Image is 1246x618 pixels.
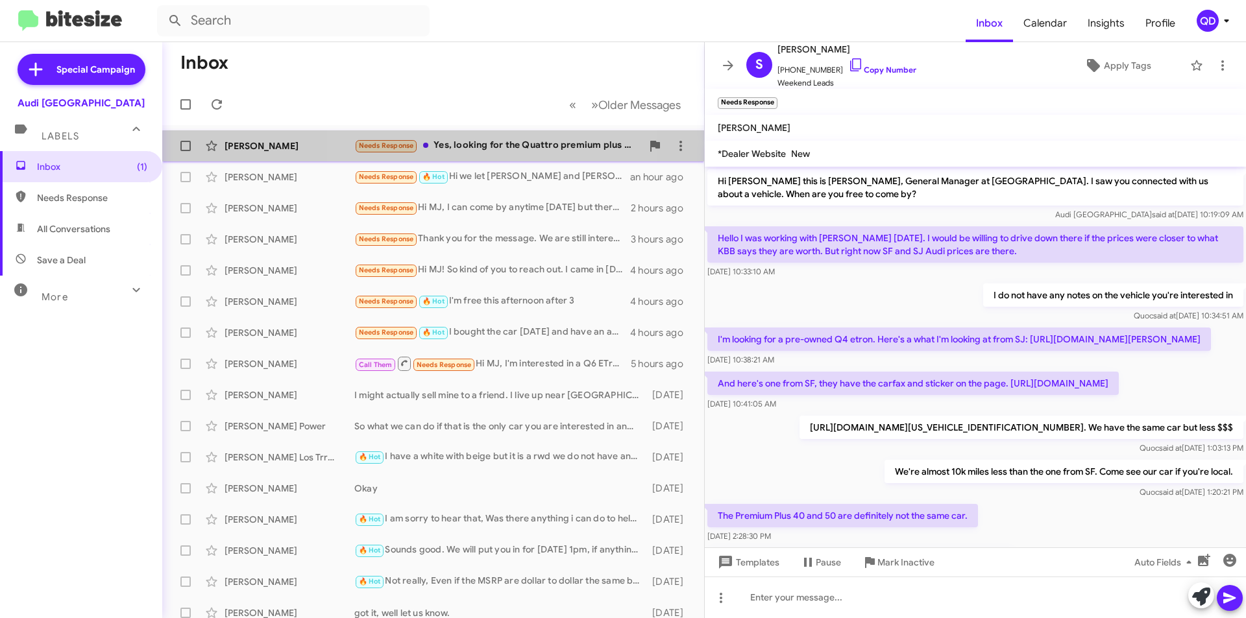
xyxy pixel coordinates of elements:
[359,297,414,305] span: Needs Response
[359,172,414,181] span: Needs Response
[646,575,694,588] div: [DATE]
[1197,10,1219,32] div: QD
[631,233,694,246] div: 3 hours ago
[417,361,472,369] span: Needs Response
[1140,443,1243,453] span: Quoc [DATE] 1:03:13 PM
[354,232,631,246] div: Thank you for the message. We are still interested in leasing a q4 and are currently doing some r...
[562,91,689,118] nav: Page navigation example
[591,97,598,113] span: »
[755,54,763,75] span: S
[1077,5,1135,42] a: Insights
[630,326,694,339] div: 4 hours ago
[966,5,1013,42] a: Inbox
[848,65,916,75] a: Copy Number
[225,513,354,526] div: [PERSON_NAME]
[707,327,1211,351] p: I'm looking for a pre-owned Q4 etron. Here's a what I'm looking at from SJ: [URL][DOMAIN_NAME][PE...
[1140,487,1243,497] span: Quoc [DATE] 1:20:21 PM
[1124,551,1207,574] button: Auto Fields
[705,551,790,574] button: Templates
[816,551,841,574] span: Pause
[631,202,694,215] div: 2 hours ago
[225,171,354,184] div: [PERSON_NAME]
[569,97,576,113] span: «
[354,420,646,433] div: So what we can do if that is the only car you are interested in and would like to take advantage ...
[1152,209,1175,219] span: said at
[180,53,228,73] h1: Inbox
[707,372,1119,395] p: And here's one from SF, they have the carfax and sticker on the page. [URL][DOMAIN_NAME]
[225,233,354,246] div: [PERSON_NAME]
[851,551,945,574] button: Mark Inactive
[37,222,110,235] span: All Conversations
[354,138,642,153] div: Yes, looking for the Quattro premium plus 50, comparable in specs and price to the SF listing.
[359,453,381,461] span: 🔥 Hot
[359,266,414,274] span: Needs Response
[56,63,135,76] span: Special Campaign
[225,326,354,339] div: [PERSON_NAME]
[646,420,694,433] div: [DATE]
[630,171,694,184] div: an hour ago
[137,160,147,173] span: (1)
[718,97,777,109] small: Needs Response
[598,98,681,112] span: Older Messages
[354,263,630,278] div: Hi MJ! So kind of you to reach out. I came in [DATE] and had the opportunity to meet Q and [PERSO...
[225,451,354,464] div: [PERSON_NAME] Los Trrenas
[790,551,851,574] button: Pause
[354,388,646,401] div: I might actually sell mine to a friend. I live up near [GEOGRAPHIC_DATA] so not feasible to come ...
[885,460,1243,483] p: We're almost 10k miles less than the one from SF. Come see our car if you're local.
[1159,443,1182,453] span: said at
[707,531,771,541] span: [DATE] 2:28:30 PM
[715,551,779,574] span: Templates
[646,482,694,495] div: [DATE]
[1051,54,1184,77] button: Apply Tags
[800,416,1243,439] p: [URL][DOMAIN_NAME][US_VEHICLE_IDENTIFICATION_NUMBER]. We have the same car but less $$$
[225,264,354,277] div: [PERSON_NAME]
[1104,54,1151,77] span: Apply Tags
[225,388,354,401] div: [PERSON_NAME]
[877,551,934,574] span: Mark Inactive
[225,544,354,557] div: [PERSON_NAME]
[777,77,916,89] span: Weekend Leads
[42,130,79,142] span: Labels
[225,357,354,370] div: [PERSON_NAME]
[359,515,381,523] span: 🔥 Hot
[354,325,630,340] div: I bought the car [DATE] and have an appointment to pick it up at 4:30pm [DATE]. [PERSON_NAME]
[646,544,694,557] div: [DATE]
[359,546,381,554] span: 🔥 Hot
[561,91,584,118] button: Previous
[422,328,445,337] span: 🔥 Hot
[1013,5,1077,42] a: Calendar
[1159,487,1182,497] span: said at
[225,420,354,433] div: [PERSON_NAME] Power
[707,226,1243,263] p: Hello I was working with [PERSON_NAME] [DATE]. I would be willing to drive down there if the pric...
[359,235,414,243] span: Needs Response
[354,169,630,184] div: Hi we let [PERSON_NAME] and [PERSON_NAME] know we will be there [DATE]. We can be there by 12.
[983,283,1243,307] p: I do not have any notes on the vehicle you're interested in
[707,504,978,527] p: The Premium Plus 40 and 50 are definitely not the same car.
[630,295,694,308] div: 4 hours ago
[1186,10,1232,32] button: QD
[359,577,381,586] span: 🔥 Hot
[354,574,646,589] div: Not really, Even if the MSRP are dollar to dollar the same because different companies use differ...
[354,543,646,558] div: Sounds good. We will put you in for [DATE] 1pm, if anything changes let us know.
[631,357,694,370] div: 5 hours ago
[707,267,775,276] span: [DATE] 10:33:10 AM
[359,204,414,212] span: Needs Response
[583,91,689,118] button: Next
[630,264,694,277] div: 4 hours ago
[42,291,68,303] span: More
[646,513,694,526] div: [DATE]
[707,169,1243,206] p: Hi [PERSON_NAME] this is [PERSON_NAME], General Manager at [GEOGRAPHIC_DATA]. I saw you connected...
[37,160,147,173] span: Inbox
[354,200,631,215] div: Hi MJ, I can come by anytime [DATE] but there was a price difference that needs to be resolved fi...
[225,202,354,215] div: [PERSON_NAME]
[225,139,354,152] div: [PERSON_NAME]
[225,482,354,495] div: [PERSON_NAME]
[354,449,646,464] div: I have a white with beige but it is a rwd we do not have any more Quattro with a beige or brown i...
[157,5,430,36] input: Search
[354,355,631,372] div: Hi MJ, I'm interested in a Q6 ETron Premium Plus. I've already test driven it, so that's not a pr...
[1135,5,1186,42] a: Profile
[718,148,786,160] span: *Dealer Website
